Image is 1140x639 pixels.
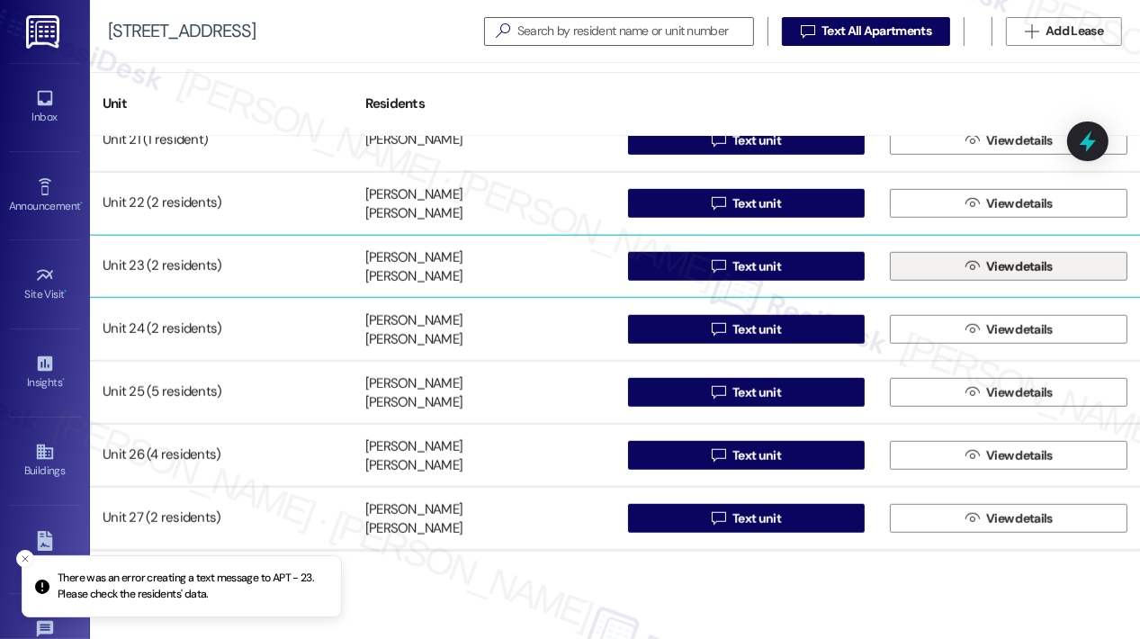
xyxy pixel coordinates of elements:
a: Insights • [9,348,81,397]
i:  [965,259,979,274]
span: Text All Apartments [821,22,931,40]
span: Text unit [732,320,781,339]
div: [PERSON_NAME] [365,457,462,476]
button: View details [890,126,1127,155]
span: Add Lease [1046,22,1103,40]
i:  [965,511,979,526]
span: Text unit [732,131,781,150]
button: Text unit [628,189,866,218]
i:  [712,448,725,463]
i:  [712,133,725,148]
div: Unit 24 (2 residents) [90,311,353,347]
button: View details [890,441,1127,470]
span: Text unit [732,194,781,213]
div: [PERSON_NAME] [365,268,462,287]
input: Search by resident name or unit number [517,19,753,44]
div: [PERSON_NAME] [365,394,462,413]
div: [PERSON_NAME] [365,374,462,393]
i:  [712,322,725,337]
a: Leads [9,526,81,574]
i:  [965,322,979,337]
div: [STREET_ADDRESS] [108,22,256,40]
i:  [965,385,979,400]
div: [PERSON_NAME] [365,311,462,330]
img: ResiDesk Logo [26,15,63,49]
button: Text unit [628,252,866,281]
i:  [965,196,979,211]
div: Unit 21 (1 resident) [90,122,353,158]
div: [PERSON_NAME] [365,331,462,350]
span: Text unit [732,509,781,528]
span: View details [986,320,1053,339]
span: • [62,373,65,386]
button: Text unit [628,378,866,407]
div: [PERSON_NAME] [365,185,462,204]
i:  [712,259,725,274]
i:  [965,448,979,463]
span: • [80,197,83,210]
button: View details [890,189,1127,218]
i:  [712,196,725,211]
span: Text unit [732,446,781,465]
span: Text unit [732,383,781,402]
button: Text unit [628,126,866,155]
button: Close toast [16,550,34,568]
div: Unit 25 (5 residents) [90,374,353,410]
button: Add Lease [1006,17,1122,46]
div: Unit 22 (2 residents) [90,185,353,221]
i:  [965,133,979,148]
div: Unit 23 (2 residents) [90,248,353,284]
button: View details [890,315,1127,344]
span: View details [986,383,1053,402]
i:  [712,385,725,400]
div: [PERSON_NAME] [365,437,462,456]
a: Inbox [9,83,81,131]
button: Text unit [628,504,866,533]
div: Unit 26 (4 residents) [90,437,353,473]
div: [PERSON_NAME] [365,500,462,519]
a: Site Visit • [9,260,81,309]
i:  [712,511,725,526]
span: View details [986,131,1053,150]
i:  [489,22,517,40]
div: [PERSON_NAME] [365,248,462,267]
span: • [65,285,67,298]
span: View details [986,194,1053,213]
button: View details [890,378,1127,407]
span: View details [986,257,1053,276]
div: Unit 27 (2 residents) [90,500,353,536]
i:  [801,24,814,39]
a: Buildings [9,436,81,485]
span: Text unit [732,257,781,276]
div: [PERSON_NAME] [365,205,462,224]
button: Text unit [628,315,866,344]
div: [PERSON_NAME] [365,131,462,150]
button: Text All Apartments [782,17,950,46]
div: Residents [353,82,615,126]
div: Unit [90,82,353,126]
i:  [1025,24,1038,39]
span: View details [986,509,1053,528]
button: View details [890,252,1127,281]
button: Text unit [628,441,866,470]
button: View details [890,504,1127,533]
div: [PERSON_NAME] [365,520,462,539]
span: View details [986,446,1053,465]
p: There was an error creating a text message to APT - 23. Please check the residents' data. [58,571,327,602]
